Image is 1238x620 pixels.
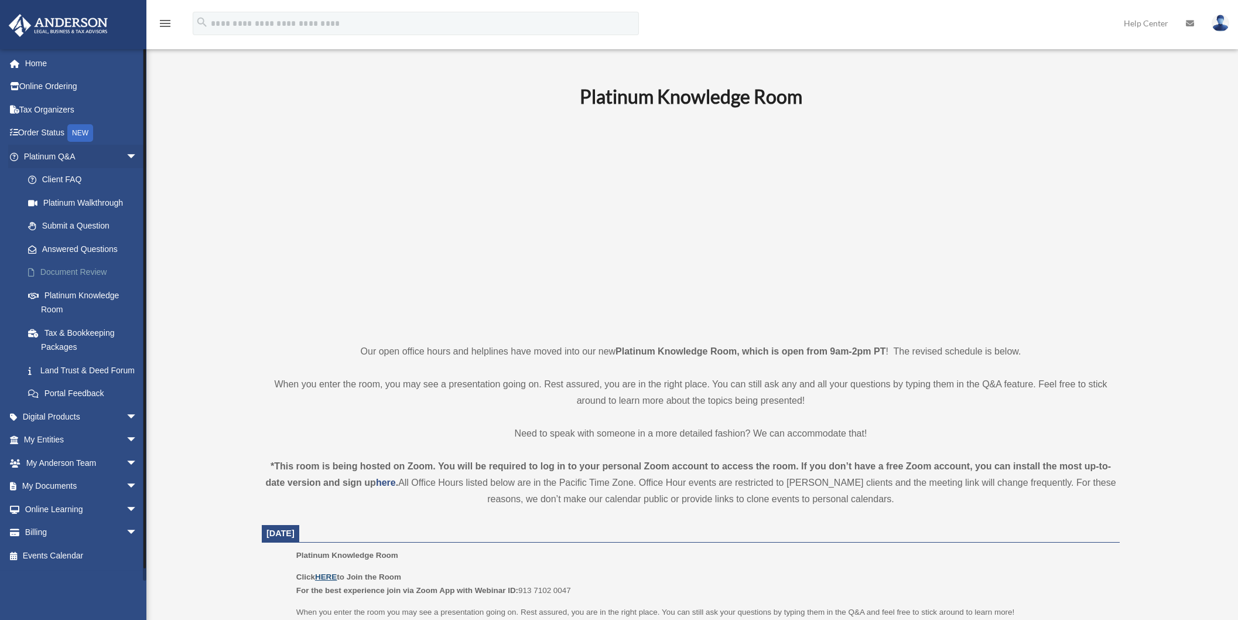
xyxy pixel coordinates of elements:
strong: *This room is being hosted on Zoom. You will be required to log in to your personal Zoom account ... [265,461,1111,488]
span: arrow_drop_down [126,498,149,522]
a: Answered Questions [16,237,155,261]
iframe: 231110_Toby_KnowledgeRoom [515,124,867,322]
a: My Anderson Teamarrow_drop_down [8,451,155,475]
span: arrow_drop_down [126,145,149,169]
a: Land Trust & Deed Forum [16,359,155,382]
span: arrow_drop_down [126,475,149,499]
div: NEW [67,124,93,142]
i: menu [158,16,172,30]
a: My Entitiesarrow_drop_down [8,428,155,452]
span: arrow_drop_down [126,428,149,452]
a: Online Ordering [8,75,155,98]
p: When you enter the room you may see a presentation going on. Rest assured, you are in the right p... [296,605,1112,619]
b: For the best experience join via Zoom App with Webinar ID: [296,586,518,595]
p: Our open office hours and helplines have moved into our new ! The revised schedule is below. [262,343,1120,360]
a: HERE [315,573,337,581]
a: Portal Feedback [16,382,155,406]
span: [DATE] [266,529,295,538]
p: 913 7102 0047 [296,570,1112,598]
a: My Documentsarrow_drop_down [8,475,155,498]
div: All Office Hours listed below are in the Pacific Time Zone. Office Hour events are restricted to ... [262,458,1120,507]
p: When you enter the room, you may see a presentation going on. Rest assured, you are in the right ... [262,376,1120,409]
a: Online Learningarrow_drop_down [8,498,155,521]
a: menu [158,21,172,30]
i: search [196,16,208,29]
a: Submit a Question [16,214,155,238]
span: Platinum Knowledge Room [296,551,398,560]
span: arrow_drop_down [126,451,149,475]
b: Click to Join the Room [296,573,401,581]
strong: . [396,478,398,488]
a: here [376,478,396,488]
img: User Pic [1212,15,1229,32]
a: Platinum Knowledge Room [16,284,149,321]
span: arrow_drop_down [126,521,149,545]
a: Tax & Bookkeeping Packages [16,321,155,359]
a: Tax Organizers [8,98,155,121]
span: arrow_drop_down [126,405,149,429]
a: Document Review [16,261,155,284]
a: Client FAQ [16,168,155,192]
a: Home [8,52,155,75]
b: Platinum Knowledge Room [580,85,802,108]
a: Events Calendar [8,544,155,567]
a: Order StatusNEW [8,121,155,145]
a: Billingarrow_drop_down [8,521,155,544]
strong: Platinum Knowledge Room, which is open from 9am-2pm PT [615,346,885,356]
p: Need to speak with someone in a more detailed fashion? We can accommodate that! [262,425,1120,442]
a: Platinum Walkthrough [16,191,155,214]
a: Digital Productsarrow_drop_down [8,405,155,428]
a: Platinum Q&Aarrow_drop_down [8,145,155,168]
img: Anderson Advisors Platinum Portal [5,14,111,37]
